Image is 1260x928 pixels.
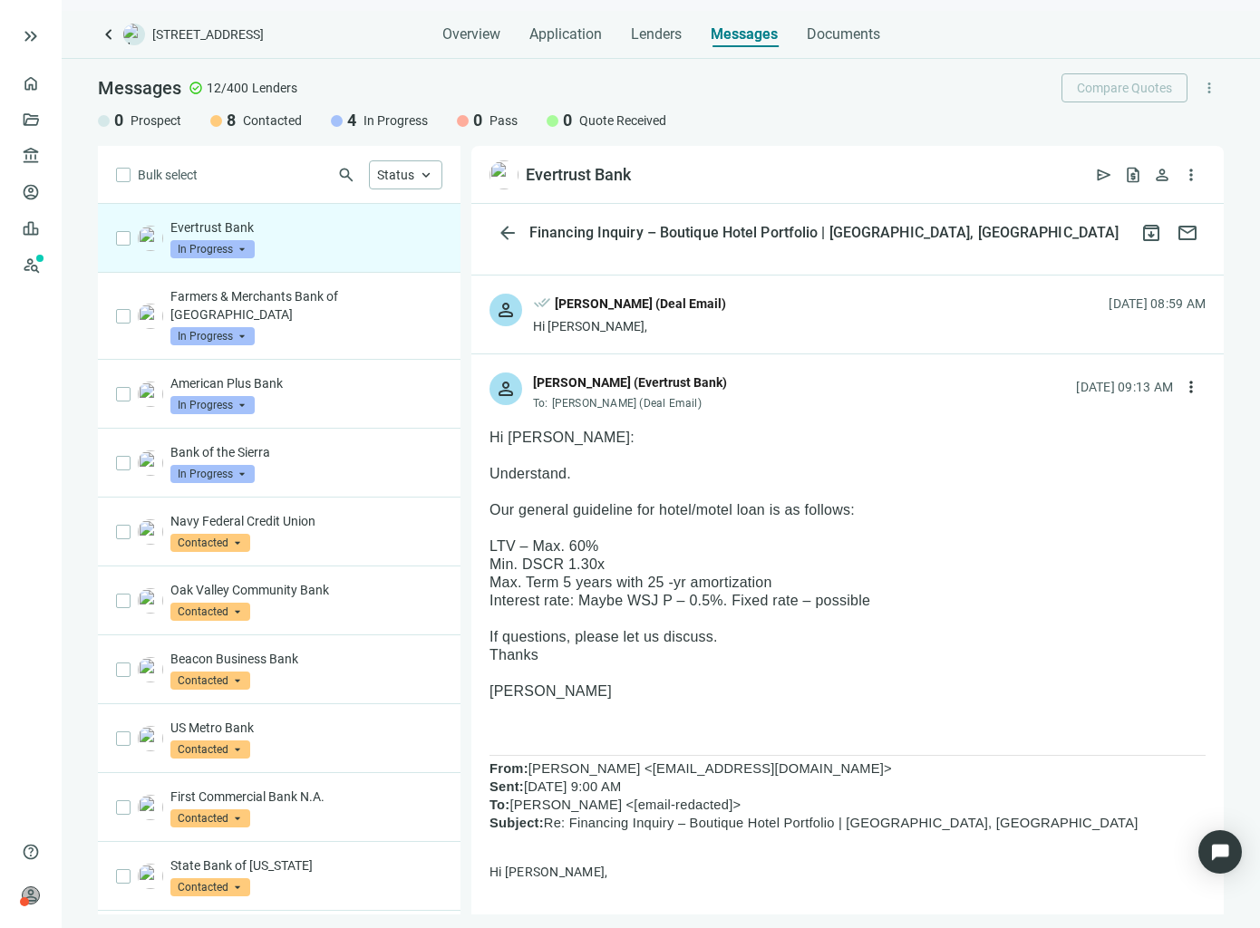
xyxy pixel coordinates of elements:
[170,650,442,668] p: Beacon Business Bank
[170,788,442,806] p: First Commercial Bank N.A.
[1076,377,1173,397] div: [DATE] 09:13 AM
[138,226,163,251] img: 6b279bbd-199a-4ae0-b21d-f0889f1d9a30
[579,111,666,130] span: Quote Received
[170,740,250,759] span: Contacted
[1119,160,1148,189] button: request_quote
[533,294,551,317] span: done_all
[631,25,682,43] span: Lenders
[170,878,250,896] span: Contacted
[170,534,250,552] span: Contacted
[207,79,248,97] span: 12/400
[533,372,727,392] div: [PERSON_NAME] (Evertrust Bank)
[497,222,519,244] span: arrow_back
[473,110,482,131] span: 0
[243,111,302,130] span: Contacted
[170,672,250,690] span: Contacted
[252,79,297,97] span: Lenders
[114,110,123,131] span: 0
[170,218,442,237] p: Evertrust Bank
[189,81,203,95] span: check_circle
[1061,73,1187,102] button: Compare Quotes
[526,224,1122,242] div: Financing Inquiry – Boutique Hotel Portfolio | [GEOGRAPHIC_DATA], [GEOGRAPHIC_DATA]
[418,167,434,183] span: keyboard_arrow_up
[170,443,442,461] p: Bank of the Sierra
[555,294,726,314] div: [PERSON_NAME] (Deal Email)
[1148,160,1177,189] button: person
[98,24,120,45] a: keyboard_arrow_left
[170,809,250,827] span: Contacted
[1177,372,1206,401] button: more_vert
[711,25,778,43] span: Messages
[138,864,163,889] img: eb6a92f2-4c05-4fe1-a7fd-07f92a6999c6
[170,603,250,621] span: Contacted
[495,299,517,321] span: person
[1169,215,1206,251] button: mail
[22,147,34,165] span: account_balance
[138,382,163,407] img: 720ac5df-fe39-4a2d-a2b2-3b5ee5bb56c0
[1109,294,1206,314] div: [DATE] 08:59 AM
[1198,830,1242,874] div: Open Intercom Messenger
[123,24,145,45] img: deal-logo
[489,160,519,189] img: 6b279bbd-199a-4ae0-b21d-f0889f1d9a30
[227,110,236,131] span: 8
[170,374,442,392] p: American Plus Bank
[533,396,727,411] div: To:
[138,657,163,682] img: 5c4cde73-e5ed-4ad9-8ac1-8b05c1565bf6
[489,111,518,130] span: Pass
[170,396,255,414] span: In Progress
[170,287,442,324] p: Farmers & Merchants Bank of [GEOGRAPHIC_DATA]
[170,240,255,258] span: In Progress
[170,465,255,483] span: In Progress
[1182,166,1200,184] span: more_vert
[138,165,198,185] span: Bulk select
[170,327,255,345] span: In Progress
[1095,166,1113,184] span: send
[1201,80,1217,96] span: more_vert
[20,25,42,47] button: keyboard_double_arrow_right
[526,164,631,186] div: Evertrust Bank
[131,111,181,130] span: Prospect
[1090,160,1119,189] button: send
[138,304,163,329] img: dd440568-5371-484f-9320-930225aea96e
[138,726,163,751] img: 1c395672-3075-4ae1-8e4b-dd739d13a33a
[347,110,356,131] span: 4
[170,512,442,530] p: Navy Federal Credit Union
[170,719,442,737] p: US Metro Bank
[98,77,181,99] span: Messages
[1140,222,1162,244] span: archive
[138,588,163,614] img: ab456b0b-d325-4ba7-8133-c8cf2a5a9d59
[138,795,163,820] img: 8f7af8ac-002f-41e7-bdd2-a84852a4d84a
[1195,73,1224,102] button: more_vert
[377,168,414,182] span: Status
[533,317,726,335] div: Hi [PERSON_NAME],
[1124,166,1142,184] span: request_quote
[152,25,264,43] span: [STREET_ADDRESS]
[337,166,355,184] span: search
[1177,160,1206,189] button: more_vert
[1153,166,1171,184] span: person
[170,856,442,875] p: State Bank of [US_STATE]
[22,843,40,861] span: help
[552,397,702,410] span: [PERSON_NAME] (Deal Email)
[495,378,517,400] span: person
[138,450,163,476] img: 08e23b6e-0255-41a1-b0fb-1bedf445d0fb
[170,581,442,599] p: Oak Valley Community Bank
[442,25,500,43] span: Overview
[1182,378,1200,396] span: more_vert
[1177,222,1198,244] span: mail
[138,519,163,545] img: 82c0307b-1fef-4b9d-96a0-59297e25824d.png
[363,111,428,130] span: In Progress
[22,886,40,904] span: person
[529,25,602,43] span: Application
[563,110,572,131] span: 0
[489,215,526,251] button: arrow_back
[807,25,880,43] span: Documents
[1133,215,1169,251] button: archive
